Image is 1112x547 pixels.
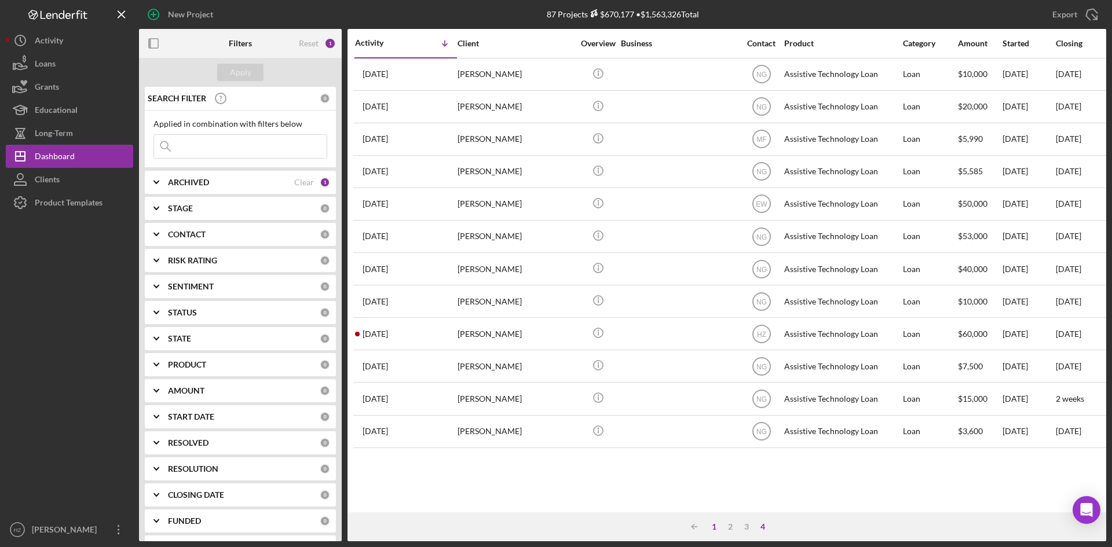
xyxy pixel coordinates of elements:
[14,527,21,533] text: HZ
[1003,351,1055,381] div: [DATE]
[363,265,388,274] time: 2025-09-02 18:23
[588,9,634,19] div: $670,177
[958,134,983,144] span: $5,990
[1056,264,1081,274] time: [DATE]
[458,156,573,187] div: [PERSON_NAME]
[784,189,900,219] div: Assistive Technology Loan
[1003,254,1055,284] div: [DATE]
[168,178,209,187] b: ARCHIVED
[903,286,957,317] div: Loan
[722,522,738,531] div: 2
[1041,3,1106,26] button: Export
[35,29,63,55] div: Activity
[363,199,388,208] time: 2025-09-03 18:57
[1056,101,1081,111] time: [DATE]
[35,122,73,148] div: Long-Term
[784,351,900,381] div: Assistive Technology Loan
[363,134,388,144] time: 2025-09-04 23:50
[320,255,330,266] div: 0
[320,412,330,422] div: 0
[6,29,133,52] button: Activity
[784,39,900,48] div: Product
[320,386,330,396] div: 0
[320,177,330,188] div: 1
[458,416,573,447] div: [PERSON_NAME]
[168,308,197,317] b: STATUS
[168,334,191,343] b: STATE
[1003,383,1055,414] div: [DATE]
[299,39,319,48] div: Reset
[29,518,104,544] div: [PERSON_NAME]
[576,39,620,48] div: Overview
[958,394,987,403] span: $15,000
[363,329,388,339] time: 2025-08-31 14:39
[168,516,201,526] b: FUNDED
[230,64,251,81] div: Apply
[6,518,133,541] button: HZ[PERSON_NAME]
[6,122,133,145] button: Long-Term
[6,168,133,191] button: Clients
[903,189,957,219] div: Loan
[35,145,75,171] div: Dashboard
[320,229,330,240] div: 0
[784,156,900,187] div: Assistive Technology Loan
[958,264,987,274] span: $40,000
[458,318,573,349] div: [PERSON_NAME]
[363,232,388,241] time: 2025-09-02 18:31
[35,52,56,78] div: Loans
[320,516,330,526] div: 0
[958,329,987,339] span: $60,000
[458,91,573,122] div: [PERSON_NAME]
[903,351,957,381] div: Loan
[547,9,699,19] div: 87 Projects • $1,563,326 Total
[458,286,573,317] div: [PERSON_NAME]
[6,191,133,214] a: Product Templates
[1003,39,1055,48] div: Started
[958,361,983,371] span: $7,500
[363,69,388,79] time: 2025-09-05 18:12
[153,119,327,129] div: Applied in combination with filters below
[757,330,766,338] text: HZ
[1056,69,1081,79] time: [DATE]
[1056,166,1081,176] time: [DATE]
[958,231,987,241] span: $53,000
[148,94,206,103] b: SEARCH FILTER
[168,412,214,421] b: START DATE
[1003,91,1055,122] div: [DATE]
[6,98,133,122] button: Educational
[756,362,767,370] text: NG
[458,221,573,252] div: [PERSON_NAME]
[903,416,957,447] div: Loan
[324,38,336,49] div: 1
[903,91,957,122] div: Loan
[168,230,206,239] b: CONTACT
[784,416,900,447] div: Assistive Technology Loan
[320,359,330,370] div: 0
[756,103,767,111] text: NG
[756,233,767,241] text: NG
[784,286,900,317] div: Assistive Technology Loan
[1003,124,1055,155] div: [DATE]
[320,464,330,474] div: 0
[168,204,193,213] b: STAGE
[1003,189,1055,219] div: [DATE]
[903,59,957,90] div: Loan
[756,71,767,79] text: NG
[1056,296,1081,306] time: [DATE]
[35,98,78,124] div: Educational
[784,59,900,90] div: Assistive Technology Loan
[320,438,330,448] div: 0
[6,52,133,75] button: Loans
[458,59,573,90] div: [PERSON_NAME]
[1056,199,1081,208] time: [DATE]
[320,281,330,292] div: 0
[958,199,987,208] span: $50,000
[1056,426,1081,436] time: [DATE]
[958,426,983,436] span: $3,600
[784,91,900,122] div: Assistive Technology Loan
[35,191,103,217] div: Product Templates
[363,427,388,436] time: 2025-08-30 03:10
[784,254,900,284] div: Assistive Technology Loan
[1056,134,1081,144] time: [DATE]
